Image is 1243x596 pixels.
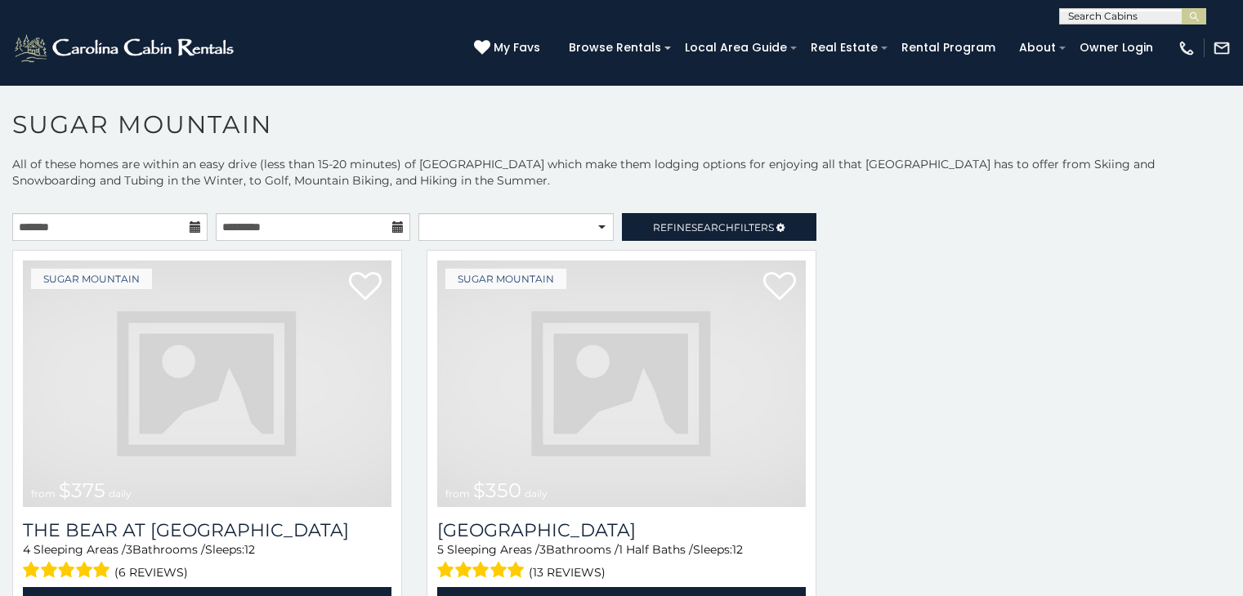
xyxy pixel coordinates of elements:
a: About [1011,35,1064,60]
a: Add to favorites [763,270,796,305]
a: Real Estate [803,35,886,60]
span: $375 [59,478,105,502]
a: Sugar Mountain [31,269,152,289]
img: White-1-2.png [12,32,239,64]
span: $350 [473,478,521,502]
span: 3 [126,542,132,557]
span: daily [109,487,132,500]
span: from [31,487,56,500]
span: 3 [539,542,546,557]
a: Local Area Guide [677,35,795,60]
a: Rental Program [893,35,1004,60]
span: 4 [23,542,30,557]
span: 12 [732,542,743,557]
span: Refine Filters [653,221,774,234]
a: Browse Rentals [561,35,669,60]
span: daily [525,487,548,500]
a: The Bear At [GEOGRAPHIC_DATA] [23,519,391,541]
img: phone-regular-white.png [1178,39,1196,57]
a: My Favs [474,39,544,57]
span: from [445,487,470,500]
h3: Grouse Moor Lodge [437,519,806,541]
img: dummy-image.jpg [23,260,391,507]
h3: The Bear At Sugar Mountain [23,519,391,541]
div: Sleeping Areas / Bathrooms / Sleeps: [23,541,391,583]
a: Owner Login [1071,35,1161,60]
a: [GEOGRAPHIC_DATA] [437,519,806,541]
a: from $350 daily [437,260,806,507]
a: RefineSearchFilters [622,213,817,241]
span: My Favs [494,39,540,56]
span: 5 [437,542,444,557]
a: from $375 daily [23,260,391,507]
span: (6 reviews) [114,562,188,583]
a: Add to favorites [349,270,382,305]
img: mail-regular-white.png [1213,39,1231,57]
span: 12 [244,542,255,557]
img: dummy-image.jpg [437,260,806,507]
div: Sleeping Areas / Bathrooms / Sleeps: [437,541,806,583]
span: (13 reviews) [529,562,606,583]
a: Sugar Mountain [445,269,566,289]
span: 1 Half Baths / [619,542,693,557]
span: Search [691,221,734,234]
